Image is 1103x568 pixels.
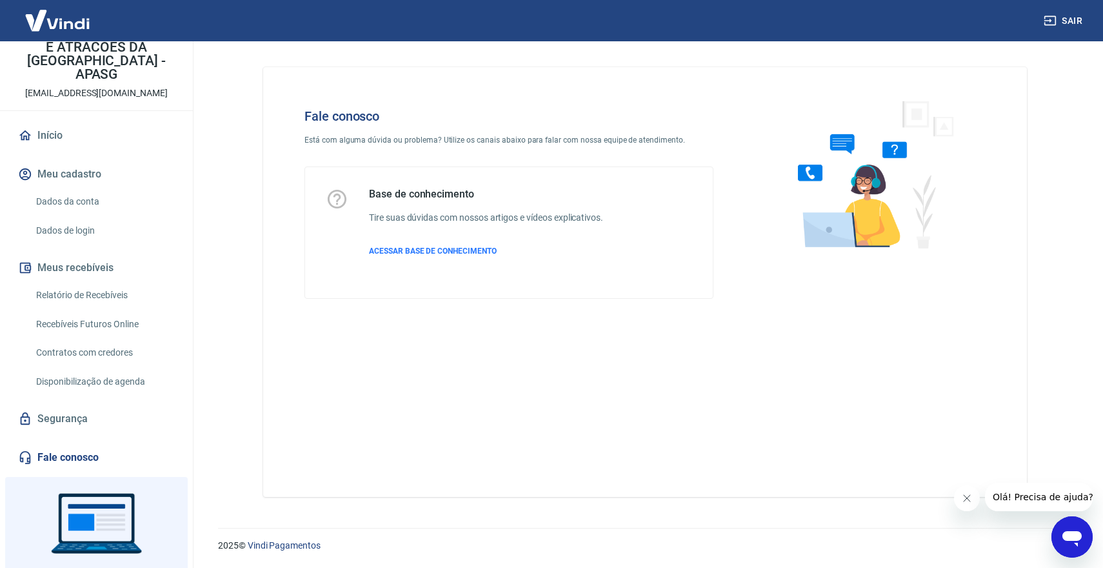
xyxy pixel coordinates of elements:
[31,282,177,309] a: Relatório de Recebíveis
[248,540,321,551] a: Vindi Pagamentos
[954,485,980,511] iframe: Fechar mensagem
[15,1,99,40] img: Vindi
[10,27,183,81] p: ASSOCIACAO DE PARQUES E ATRACOES DA [GEOGRAPHIC_DATA] - APASG
[304,134,713,146] p: Está com alguma dúvida ou problema? Utilize os canais abaixo para falar com nossa equipe de atend...
[15,254,177,282] button: Meus recebíveis
[1051,516,1093,558] iframe: Botão para abrir a janela de mensagens
[772,88,968,260] img: Fale conosco
[369,211,603,225] h6: Tire suas dúvidas com nossos artigos e vídeos explicativos.
[369,188,603,201] h5: Base de conhecimento
[31,188,177,215] a: Dados da conta
[15,405,177,433] a: Segurança
[985,483,1093,511] iframe: Mensagem da empresa
[8,9,108,19] span: Olá! Precisa de ajuda?
[15,160,177,188] button: Meu cadastro
[218,539,1072,553] p: 2025 ©
[15,443,177,472] a: Fale conosco
[15,121,177,150] a: Início
[369,245,603,257] a: ACESSAR BASE DE CONHECIMENTO
[1041,9,1088,33] button: Sair
[25,86,168,100] p: [EMAIL_ADDRESS][DOMAIN_NAME]
[304,108,713,124] h4: Fale conosco
[369,247,497,256] span: ACESSAR BASE DE CONHECIMENTO
[31,311,177,338] a: Recebíveis Futuros Online
[31,218,177,244] a: Dados de login
[31,369,177,395] a: Disponibilização de agenda
[31,340,177,366] a: Contratos com credores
